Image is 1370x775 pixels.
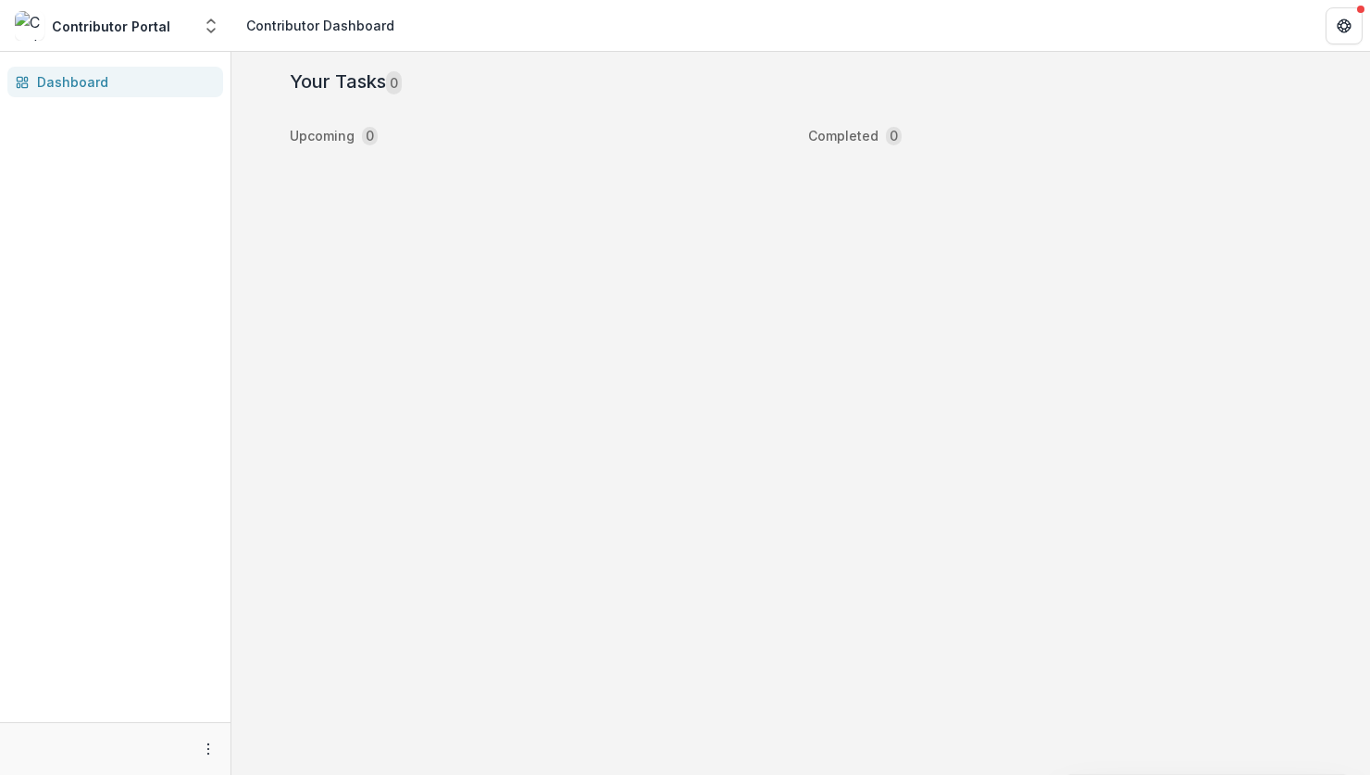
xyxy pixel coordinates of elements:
[52,17,170,36] div: Contributor Portal
[290,70,402,93] h2: Your Tasks
[246,16,394,35] div: Contributor Dashboard
[1326,7,1363,44] button: Get Help
[198,7,224,44] button: Open entity switcher
[239,12,402,39] nav: breadcrumb
[366,126,374,145] p: 0
[890,126,898,145] p: 0
[386,71,402,94] span: 0
[37,72,208,92] div: Dashboard
[808,126,878,145] p: Completed
[290,126,355,145] p: Upcoming
[15,11,44,41] img: Contributor Portal
[7,67,223,97] a: Dashboard
[197,738,219,760] button: More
